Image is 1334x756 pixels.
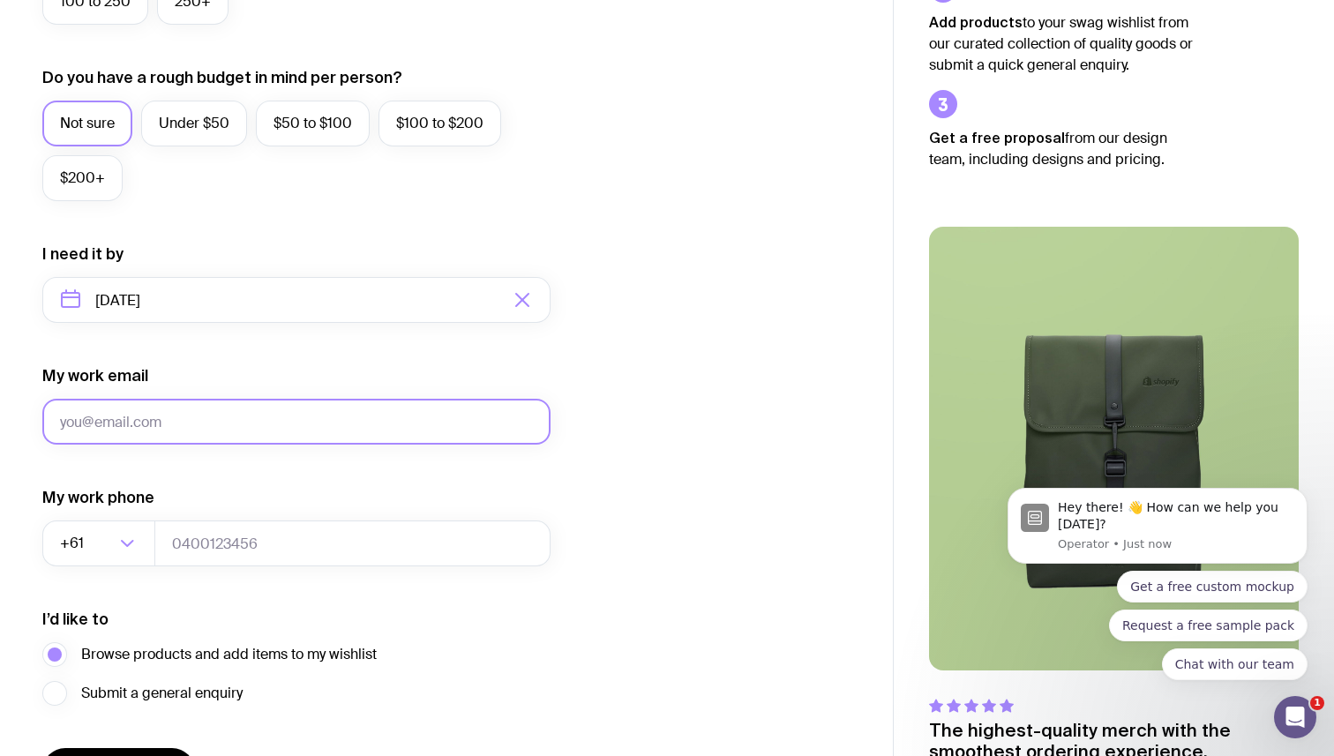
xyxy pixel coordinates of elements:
[42,155,123,201] label: $200+
[929,130,1065,146] strong: Get a free proposal
[42,67,402,88] label: Do you have a rough budget in mind per person?
[42,365,148,386] label: My work email
[42,243,124,265] label: I need it by
[60,520,87,566] span: +61
[141,101,247,146] label: Under $50
[42,487,154,508] label: My work phone
[154,520,551,566] input: 0400123456
[42,277,551,323] input: Select a target date
[929,11,1194,76] p: to your swag wishlist from our curated collection of quality goods or submit a quick general enqu...
[42,609,109,630] label: I’d like to
[378,101,501,146] label: $100 to $200
[929,127,1194,170] p: from our design team, including designs and pricing.
[87,520,115,566] input: Search for option
[1310,696,1324,710] span: 1
[42,399,551,445] input: you@email.com
[81,644,377,665] span: Browse products and add items to my wishlist
[81,683,243,704] span: Submit a general enquiry
[256,101,370,146] label: $50 to $100
[929,14,1023,30] strong: Add products
[42,520,155,566] div: Search for option
[1274,696,1316,738] iframe: Intercom live chat
[981,352,1334,708] iframe: Intercom notifications message
[42,101,132,146] label: Not sure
